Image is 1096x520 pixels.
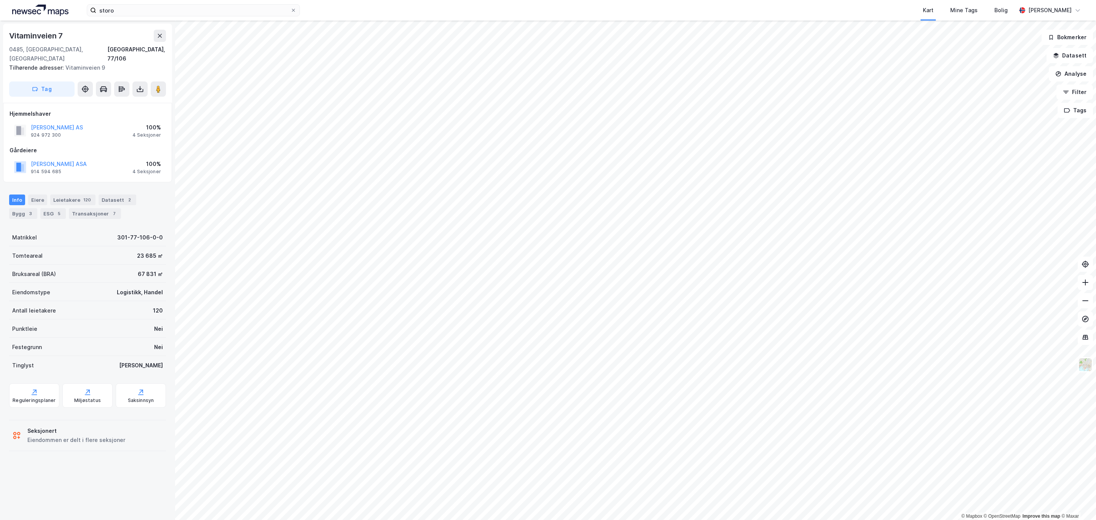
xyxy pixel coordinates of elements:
div: ESG [40,208,66,219]
div: Matrikkel [12,233,37,242]
div: 100% [132,160,161,169]
div: Leietakere [50,195,96,205]
div: Eiendomstype [12,288,50,297]
div: 120 [82,196,92,204]
div: 120 [153,306,163,315]
div: [PERSON_NAME] [1028,6,1072,15]
div: Nei [154,324,163,333]
div: Info [9,195,25,205]
div: Bolig [994,6,1008,15]
div: Vitaminveien 7 [9,30,64,42]
div: 301-77-106-0-0 [117,233,163,242]
span: Tilhørende adresser: [9,64,65,71]
div: Kontrollprogram for chat [1058,483,1096,520]
img: logo.a4113a55bc3d86da70a041830d287a7e.svg [12,5,68,16]
div: 2 [126,196,133,204]
div: Logistikk, Handel [117,288,163,297]
div: 100% [132,123,161,132]
div: Gårdeiere [10,146,166,155]
button: Tag [9,81,75,97]
div: Seksjonert [27,426,125,435]
div: Eiere [28,195,47,205]
a: OpenStreetMap [984,514,1021,519]
div: 914 594 685 [31,169,61,175]
div: Nei [154,343,163,352]
div: 924 972 300 [31,132,61,138]
div: [GEOGRAPHIC_DATA], 77/106 [107,45,166,63]
div: 5 [55,210,63,217]
div: Tomteareal [12,251,43,260]
div: Datasett [99,195,136,205]
div: 4 Seksjoner [132,132,161,138]
a: Mapbox [961,514,982,519]
div: Hjemmelshaver [10,109,166,118]
div: Transaksjoner [69,208,121,219]
iframe: Chat Widget [1058,483,1096,520]
div: Kart [923,6,934,15]
input: Søk på adresse, matrikkel, gårdeiere, leietakere eller personer [96,5,290,16]
div: Mine Tags [950,6,978,15]
button: Datasett [1047,48,1093,63]
div: [PERSON_NAME] [119,361,163,370]
div: 23 685 ㎡ [137,251,163,260]
div: Bygg [9,208,37,219]
button: Analyse [1049,66,1093,81]
div: 4 Seksjoner [132,169,161,175]
div: Eiendommen er delt i flere seksjoner [27,435,125,445]
div: Reguleringsplaner [13,397,56,404]
div: 67 831 ㎡ [138,270,163,279]
button: Filter [1056,85,1093,100]
div: Tinglyst [12,361,34,370]
div: Festegrunn [12,343,42,352]
div: Bruksareal (BRA) [12,270,56,279]
div: Vitaminveien 9 [9,63,160,72]
div: Saksinnsyn [128,397,154,404]
div: 0485, [GEOGRAPHIC_DATA], [GEOGRAPHIC_DATA] [9,45,107,63]
div: 7 [110,210,118,217]
div: Punktleie [12,324,37,333]
div: 3 [27,210,34,217]
div: Miljøstatus [74,397,101,404]
button: Bokmerker [1042,30,1093,45]
div: Antall leietakere [12,306,56,315]
img: Z [1078,357,1093,372]
a: Improve this map [1023,514,1060,519]
button: Tags [1058,103,1093,118]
